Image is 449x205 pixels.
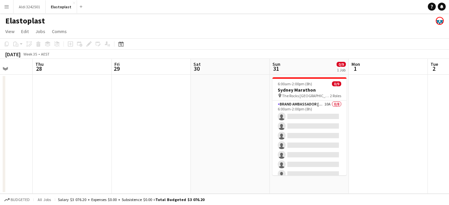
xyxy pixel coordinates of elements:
[36,197,52,202] span: All jobs
[11,197,30,202] span: Budgeted
[19,27,31,36] a: Edit
[5,28,15,34] span: View
[58,197,204,202] div: Salary $3 076.20 + Expenses $0.00 + Subsistence $0.00 =
[33,27,48,36] a: Jobs
[3,196,31,203] button: Budgeted
[5,16,45,26] h1: Elastoplast
[41,52,50,57] div: AEST
[155,197,204,202] span: Total Budgeted $3 076.20
[49,27,69,36] a: Comms
[46,0,77,13] button: Elastoplast
[3,27,17,36] a: View
[5,51,20,58] div: [DATE]
[21,28,29,34] span: Edit
[14,0,46,13] button: Aldi 3242501
[35,28,45,34] span: Jobs
[52,28,67,34] span: Comms
[436,17,444,25] app-user-avatar: Kristin Kenneally
[22,52,38,57] span: Week 35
